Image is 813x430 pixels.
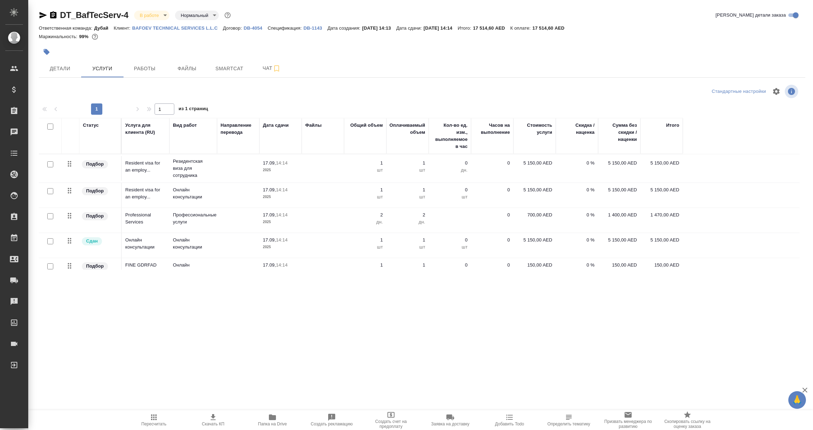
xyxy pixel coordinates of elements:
[644,211,679,219] p: 1 470,00 AED
[60,10,128,20] a: DT_BafTecServ-4
[125,237,166,251] p: Онлайн консультации
[432,160,468,167] p: 0
[768,83,785,100] span: Настроить таблицу
[86,213,104,220] p: Подбор
[305,122,321,129] div: Файлы
[132,25,223,31] a: BAFOEV TECHNICAL SERVICES L.L.C
[644,262,679,269] p: 150,00 AED
[602,262,637,269] p: 150,00 AED
[263,262,276,268] p: 17.09,
[173,122,197,129] div: Вид работ
[263,160,276,166] p: 17.09,
[243,25,267,31] a: DB-4054
[173,186,213,201] p: Онлайн консультации
[138,12,161,18] button: В работе
[559,122,595,136] div: Скидка / наценка
[263,187,276,192] p: 17.09,
[223,11,232,20] button: Доп статусы указывают на важность/срочность заказа
[432,237,468,244] p: 0
[348,237,383,244] p: 1
[86,238,98,245] p: Сдан
[348,262,383,269] p: 1
[175,11,219,20] div: В работе
[432,269,468,276] p: шт
[602,211,637,219] p: 1 400,00 AED
[125,160,166,174] p: Resident visa for an employ...
[79,34,90,39] p: 99%
[390,269,425,276] p: шт
[348,186,383,193] p: 1
[348,160,383,167] p: 1
[350,122,383,129] div: Общий объем
[791,393,803,407] span: 🙏
[390,186,425,193] p: 1
[602,122,637,143] div: Сумма без скидки / наценки
[43,64,77,73] span: Детали
[473,25,510,31] p: 17 514,60 AED
[94,25,114,31] p: Дубай
[125,186,166,201] p: Resident visa for an employ...
[90,32,100,41] button: 180.00 AED;
[212,64,246,73] span: Smartcat
[263,193,298,201] p: 2025
[559,160,595,167] p: 0 %
[263,244,298,251] p: 2025
[390,160,425,167] p: 1
[272,64,281,73] svg: Подписаться
[559,262,595,269] p: 0 %
[559,186,595,193] p: 0 %
[276,262,288,268] p: 14:14
[644,186,679,193] p: 5 150,00 AED
[263,237,276,243] p: 17.09,
[86,161,104,168] p: Подбор
[49,11,58,19] button: Скопировать ссылку
[263,269,298,276] p: 2025
[471,156,513,181] td: 0
[263,122,289,129] div: Дата сдачи
[173,211,213,226] p: Профессиональные услуги
[517,211,552,219] p: 700,00 AED
[517,122,552,136] div: Стоимость услуги
[517,237,552,244] p: 5 150,00 AED
[785,85,800,98] span: Посмотреть информацию
[348,167,383,174] p: шт
[267,25,303,31] p: Спецификация:
[432,167,468,174] p: дн.
[85,64,119,73] span: Услуги
[303,25,327,31] a: DB-1143
[221,122,256,136] div: Направление перевода
[276,212,288,217] p: 14:14
[471,258,513,283] td: 0
[223,25,244,31] p: Договор:
[390,122,425,136] div: Оплачиваемый объем
[179,104,208,115] span: из 1 страниц
[276,237,288,243] p: 14:14
[348,211,383,219] p: 2
[602,186,637,193] p: 5 150,00 AED
[263,167,298,174] p: 2025
[255,64,289,73] span: Чат
[475,122,510,136] div: Часов на выполнение
[396,25,423,31] p: Дата сдачи:
[114,25,132,31] p: Клиент:
[710,86,768,97] div: split button
[644,237,679,244] p: 5 150,00 AED
[432,244,468,251] p: шт
[458,25,473,31] p: Итого:
[348,193,383,201] p: шт
[432,262,468,269] p: 0
[390,237,425,244] p: 1
[170,64,204,73] span: Файлы
[716,12,786,19] span: [PERSON_NAME] детали заказа
[263,219,298,226] p: 2025
[173,237,213,251] p: Онлайн консультации
[602,237,637,244] p: 5 150,00 AED
[179,12,210,18] button: Нормальный
[390,219,425,226] p: дн.
[173,158,213,179] p: Резидентская виза для сотрудника
[348,269,383,276] p: шт
[517,262,552,269] p: 150,00 AED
